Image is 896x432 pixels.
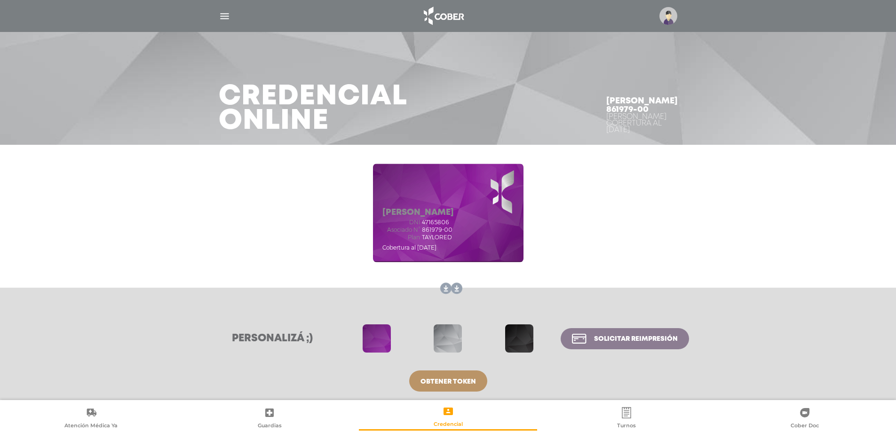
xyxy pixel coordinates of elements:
a: Guardias [180,407,358,431]
a: Credencial [359,405,537,429]
a: Obtener token [409,370,487,392]
span: 861979-00 [422,227,452,233]
a: Turnos [537,407,715,431]
a: Cober Doc [716,407,894,431]
img: Cober_menu-lines-white.svg [219,10,230,22]
span: Plan [382,234,420,241]
span: Atención Médica Ya [64,422,118,431]
span: Cober Doc [791,422,819,431]
h5: [PERSON_NAME] [382,208,454,218]
span: Cobertura al [DATE] [382,244,436,251]
span: dni [382,219,420,226]
span: Solicitar reimpresión [594,336,678,342]
h3: Credencial Online [219,85,407,134]
span: Obtener token [420,378,476,385]
span: 47165806 [422,219,449,226]
div: [PERSON_NAME] Cobertura al [DATE] [606,114,678,134]
span: TAYLORED [422,234,452,241]
span: Guardias [258,422,282,431]
h3: Personalizá ;) [207,332,338,345]
img: logo_cober_home-white.png [419,5,468,27]
span: Credencial [434,421,463,429]
h4: [PERSON_NAME] 861979-00 [606,97,678,114]
span: Asociado N° [382,227,420,233]
span: Turnos [617,422,636,431]
img: profile-placeholder.svg [659,7,677,25]
a: Solicitar reimpresión [561,328,689,349]
a: Atención Médica Ya [2,407,180,431]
